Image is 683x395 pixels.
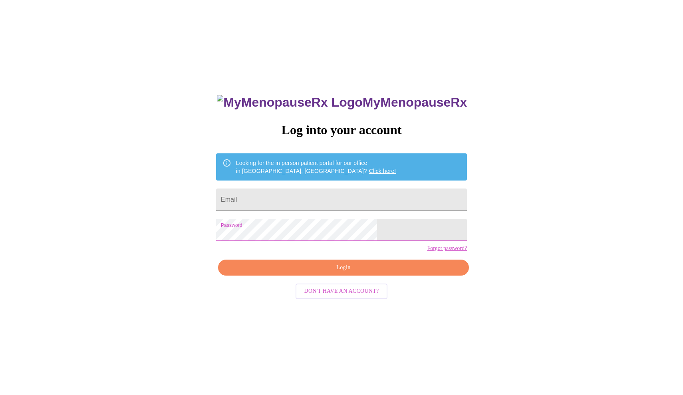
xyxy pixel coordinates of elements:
a: Click here! [369,168,396,174]
div: Looking for the in person patient portal for our office in [GEOGRAPHIC_DATA], [GEOGRAPHIC_DATA]? [236,156,396,178]
span: Login [227,263,460,273]
span: Don't have an account? [304,286,379,296]
a: Don't have an account? [294,287,390,294]
button: Don't have an account? [296,284,388,299]
h3: MyMenopauseRx [217,95,467,110]
img: MyMenopauseRx Logo [217,95,362,110]
a: Forgot password? [427,245,467,252]
h3: Log into your account [216,123,467,137]
button: Login [218,260,469,276]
